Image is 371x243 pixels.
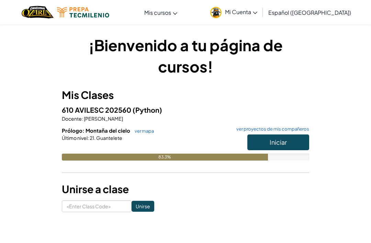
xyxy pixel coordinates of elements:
[62,181,309,197] h3: Unirse a clase
[62,34,309,77] h1: ¡Bienvenido a tu página de cursos!
[95,135,122,141] span: Guantelete
[62,106,133,114] span: 610 AVILESC 202560
[83,115,123,122] span: [PERSON_NAME]
[207,1,261,23] a: Mi Cuenta
[144,9,171,16] span: Mis cursos
[62,154,268,161] div: 83.3%
[225,8,257,15] span: Mi Cuenta
[270,138,287,146] span: Iniciar
[57,7,109,18] img: Tecmilenio logo
[133,106,162,114] span: (Python)
[22,5,54,19] img: Home
[88,135,89,141] span: :
[131,128,154,134] a: ver mapa
[141,3,181,22] a: Mis cursos
[62,87,309,103] h3: Mis Clases
[62,135,88,141] span: Último nivel
[265,3,355,22] a: Español ([GEOGRAPHIC_DATA])
[233,127,309,131] a: ver proyectos de mis compañeros
[89,135,95,141] span: 21.
[132,201,154,212] input: Unirse
[210,7,222,18] img: avatar
[247,134,309,150] button: Iniciar
[268,9,351,16] span: Español ([GEOGRAPHIC_DATA])
[62,200,132,212] input: <Enter Class Code>
[62,115,82,122] span: Docente
[62,127,131,134] span: Prólogo: Montaña del cielo
[82,115,83,122] span: :
[22,5,54,19] a: Ozaria by CodeCombat logo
